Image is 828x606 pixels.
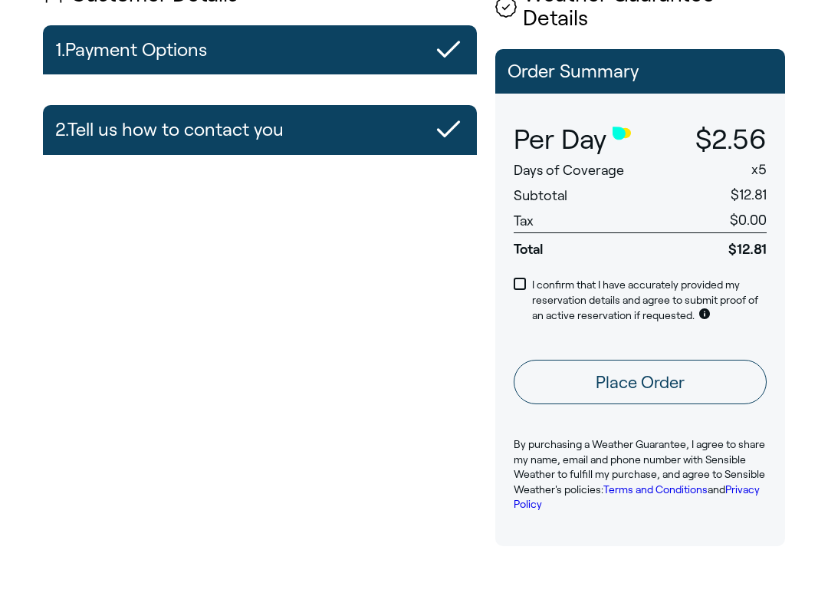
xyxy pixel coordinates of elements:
[751,162,767,177] span: x 5
[532,278,767,323] p: I confirm that I have accurately provided my reservation details and agree to submit proof of an ...
[514,188,567,203] span: Subtotal
[695,124,767,154] span: $2.56
[55,31,207,68] h2: 1. Payment Options
[43,25,477,74] button: 1.Payment Options
[670,232,767,259] span: $12.81
[43,105,477,154] button: 2.Tell us how to contact you
[514,232,669,259] span: Total
[514,163,624,178] span: Days of Coverage
[508,61,773,81] p: Order Summary
[514,213,534,229] span: Tax
[55,111,284,148] h2: 2. Tell us how to contact you
[514,360,767,404] button: Place Order
[514,124,606,155] span: Per Day
[514,437,767,512] p: By purchasing a Weather Guarantee, I agree to share my name, email and phone number with Sensible...
[731,187,767,203] span: $12.81
[603,483,708,496] a: Terms and Conditions
[730,212,767,228] span: $0.00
